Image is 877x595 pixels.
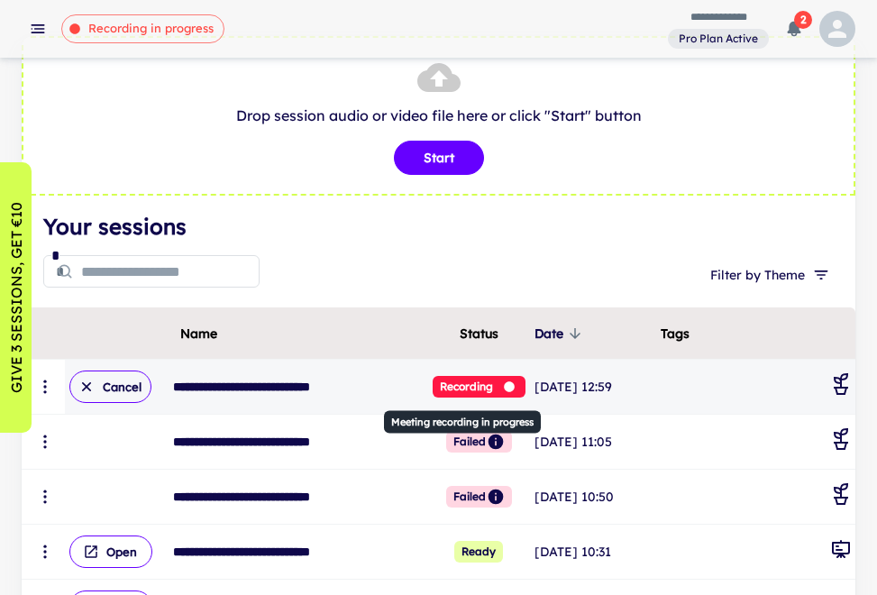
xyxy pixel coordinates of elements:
div: General Meeting [830,538,852,565]
span: Failed [446,486,513,508]
button: Open [69,535,152,568]
button: 2 [776,11,812,47]
span: Ready [454,541,503,563]
div: Meeting recording in progress [384,411,541,434]
button: Cancel [69,371,151,403]
p: GIVE 3 SESSIONS, GET €10 [5,202,27,393]
span: Meeting recording in progress [433,376,525,398]
span: Recording in progress [78,20,224,38]
span: Tags [661,323,690,344]
button: Start [394,141,484,175]
span: Name [180,323,217,344]
td: [DATE] 10:31 [531,525,657,580]
span: View and manage your current plan and billing details. [668,29,769,47]
td: [DATE] 11:05 [531,415,657,470]
div: downloadAndStoreRecording() mp4Url is required. botId: 8e0a520d-11ec-4372-910c-deb4f082d9f3 [486,433,506,451]
div: Coaching [830,373,852,400]
h4: Your sessions [43,210,834,243]
div: Coaching [830,428,852,455]
span: 2 [794,11,812,29]
div: waiting_room_timeout [486,488,506,506]
button: Filter by Theme [703,259,834,291]
span: Pro Plan Active [671,31,765,47]
p: Drop session audio or video file here or click "Start" button [41,105,836,126]
div: Coaching [830,483,852,510]
span: Failed [446,431,513,453]
span: Date [534,323,587,344]
span: Status [460,323,498,344]
div: Wundabot is actively recording your meeting. It will process the audio after the meeting ends. [61,14,224,43]
td: [DATE] 10:50 [531,470,657,525]
a: View and manage your current plan and billing details. [668,27,769,50]
td: [DATE] 12:59 [531,360,657,415]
